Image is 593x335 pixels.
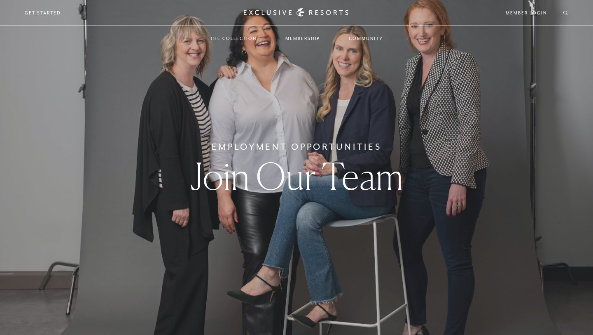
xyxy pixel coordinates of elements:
a: The Collection [202,26,265,50]
h6: Employment Opportunities [212,140,382,153]
a: Community [341,26,391,50]
a: Membership [277,26,328,50]
a: Get Started [25,9,61,17]
h1: Join Our Team [190,158,403,195]
a: Member Login [506,9,546,17]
